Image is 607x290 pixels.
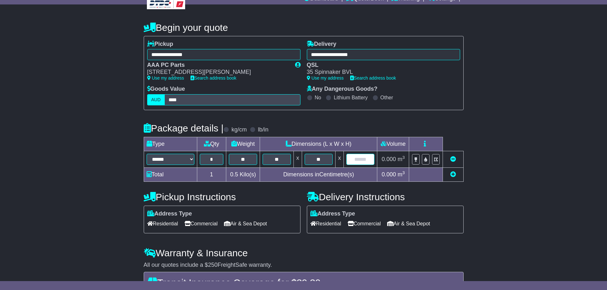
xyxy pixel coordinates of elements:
label: lb/in [258,126,268,133]
span: 0.000 [382,156,396,162]
label: kg/cm [231,126,247,133]
label: Delivery [307,41,336,48]
label: Pickup [147,41,173,48]
a: Use my address [307,75,344,81]
div: [STREET_ADDRESS][PERSON_NAME] [147,69,289,76]
td: Dimensions (L x W x H) [260,137,377,151]
span: Residential [310,219,341,229]
label: Goods Value [147,86,185,93]
td: x [293,151,302,167]
label: Other [380,95,393,101]
label: Address Type [310,210,355,217]
span: 250 [208,262,218,268]
span: Air & Sea Depot [387,219,430,229]
h4: Pickup Instructions [144,192,300,202]
span: 39.30 [297,277,321,288]
h4: Package details | [144,123,224,133]
label: Lithium Battery [334,95,368,101]
span: 0.000 [382,171,396,178]
label: AUD [147,94,165,105]
span: m [398,171,405,178]
div: 35 Spinnaker BVL [307,69,454,76]
label: Any Dangerous Goods? [307,86,378,93]
h4: Begin your quote [144,22,464,33]
sup: 3 [402,170,405,175]
div: QSL [307,62,454,69]
label: No [315,95,321,101]
td: Weight [226,137,260,151]
div: AAA PC Parts [147,62,289,69]
span: Commercial [348,219,381,229]
a: Search address book [191,75,236,81]
td: Kilo(s) [226,167,260,181]
span: Air & Sea Depot [224,219,267,229]
sup: 3 [402,155,405,160]
td: Volume [377,137,409,151]
label: Address Type [147,210,192,217]
td: Total [144,167,197,181]
span: m [398,156,405,162]
h4: Warranty & Insurance [144,248,464,258]
td: x [336,151,344,167]
a: Add new item [450,171,456,178]
td: 1 [197,167,226,181]
td: Type [144,137,197,151]
h4: Transit Insurance Coverage for $ [148,277,459,288]
div: All our quotes include a $ FreightSafe warranty. [144,262,464,269]
h4: Delivery Instructions [307,192,464,202]
td: Dimensions in Centimetre(s) [260,167,377,181]
td: Qty [197,137,226,151]
span: Commercial [184,219,218,229]
a: Search address book [350,75,396,81]
a: Use my address [147,75,184,81]
a: Remove this item [450,156,456,162]
span: Residential [147,219,178,229]
span: 0.5 [230,171,238,178]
